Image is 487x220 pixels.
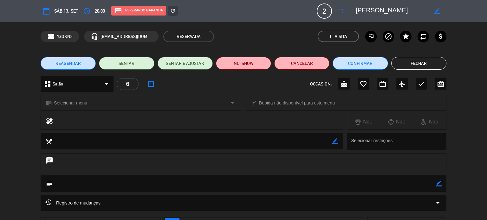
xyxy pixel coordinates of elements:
[83,7,91,15] i: access_time
[259,99,335,107] span: Bebida não disponível para este menu
[45,180,52,187] i: subject
[46,117,53,126] i: healing
[332,138,338,144] i: border_color
[42,7,50,15] i: calendar_today
[274,57,329,70] button: Cancelar
[41,5,52,17] button: calendar_today
[91,33,98,40] i: headset_mic
[114,7,122,15] i: credit_card
[436,180,442,186] i: border_color
[340,80,348,88] i: cake
[81,5,93,17] button: access_time
[55,60,81,67] span: REAGENDAR
[47,33,55,40] span: confirmation_number
[46,100,52,106] i: chrome_reader_mode
[117,78,139,90] div: 6
[347,118,380,126] div: Não
[333,57,388,70] button: Confirmar
[53,80,63,88] span: Salão
[251,100,257,106] i: local_bar
[317,3,332,19] span: 2
[57,33,73,40] span: YZQKN3
[45,138,52,145] i: local_dining
[158,57,213,70] button: SENTAR E AJUSTAR
[99,57,154,70] button: SENTAR
[367,33,375,40] i: outlined_flag
[229,99,236,107] i: arrow_drop_down
[46,157,53,166] i: chat
[54,7,78,15] span: Sáb 13, set
[419,33,427,40] i: repeat
[310,80,332,88] span: OCCASION:
[335,5,347,17] button: fullscreen
[402,33,410,40] i: star
[103,80,110,88] i: arrow_drop_down
[111,6,166,16] div: Esperando garantia
[329,33,332,40] span: 1
[147,80,155,88] i: border_all
[434,199,442,207] i: arrow_drop_down
[418,80,425,88] i: check
[437,80,445,88] i: card_giftcard
[360,80,367,88] i: favorite_border
[170,8,176,14] i: refresh
[41,57,96,70] button: REAGENDAR
[385,33,392,40] i: block
[391,57,446,70] button: Fechar
[380,118,413,126] div: Não
[335,33,347,40] em: Visita
[379,80,386,88] i: work_outline
[101,33,152,40] span: [EMAIL_ADDRESS][DOMAIN_NAME]
[45,199,101,207] span: Registro de mudanças
[437,33,445,40] i: attach_money
[44,80,51,88] i: dashboard
[216,57,271,70] button: NO-SHOW
[398,80,406,88] i: airplanemode_active
[95,7,105,15] span: 20:00
[413,118,446,126] div: Não
[337,7,345,15] i: fullscreen
[163,31,214,42] span: RESERVADA
[54,99,87,107] span: Selecionar menu
[434,8,440,14] i: border_color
